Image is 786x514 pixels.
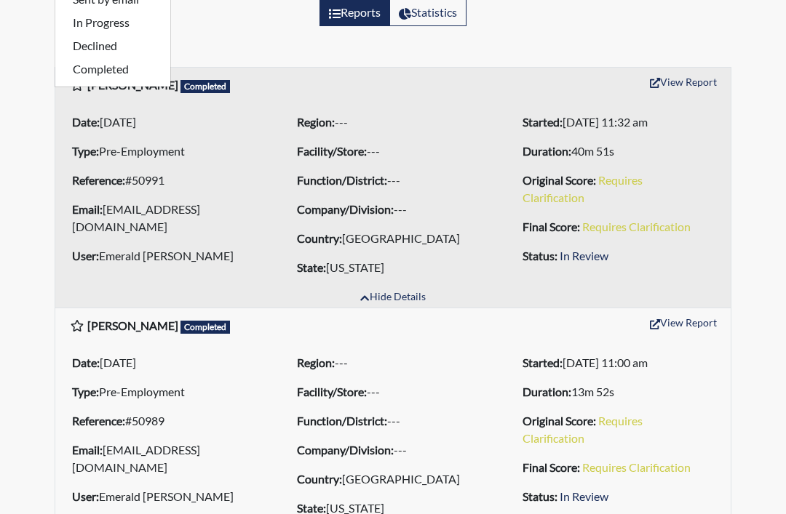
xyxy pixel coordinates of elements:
li: Pre-Employment [66,380,269,403]
b: [PERSON_NAME] [87,318,178,332]
li: [DATE] [66,351,269,374]
span: In Review [560,249,608,262]
li: Emerald [PERSON_NAME] [66,485,269,508]
li: --- [291,140,494,163]
b: Started: [523,356,563,369]
b: Facility/Store: [297,385,367,398]
li: Pre-Employment [66,140,269,163]
b: Email: [72,202,103,216]
b: [PERSON_NAME] [87,78,178,92]
button: Hide Details [354,288,432,308]
li: #50991 [66,169,269,192]
li: #50989 [66,409,269,433]
b: User: [72,489,99,503]
b: Country: [297,472,342,486]
button: Declined [55,34,170,57]
b: Region: [297,115,335,129]
li: [US_STATE] [291,256,494,279]
li: [EMAIL_ADDRESS][DOMAIN_NAME] [66,198,269,238]
li: --- [291,169,494,192]
b: Status: [523,489,557,503]
b: User: [72,249,99,262]
b: Reference: [72,173,125,187]
b: Email: [72,443,103,457]
li: 13m 52s [517,380,720,403]
span: Requires Clarification [582,220,691,233]
b: Status: [523,249,557,262]
b: Company/Division: [297,202,394,216]
b: Final Score: [523,220,580,233]
b: Facility/Store: [297,144,367,158]
button: Completed [55,57,170,81]
span: Requires Clarification [523,173,643,204]
span: Completed [180,321,230,334]
li: [EMAIL_ADDRESS][DOMAIN_NAME] [66,438,269,479]
li: --- [291,351,494,374]
li: [DATE] [66,111,269,134]
b: Function/District: [297,173,387,187]
li: [GEOGRAPHIC_DATA] [291,227,494,250]
b: Country: [297,231,342,245]
button: View Report [643,71,723,93]
li: --- [291,409,494,433]
b: Company/Division: [297,443,394,457]
span: Requires Clarification [582,460,691,474]
b: Region: [297,356,335,369]
b: State: [297,260,326,274]
li: [DATE] 11:00 am [517,351,720,374]
li: --- [291,111,494,134]
b: Type: [72,385,99,398]
span: In Review [560,489,608,503]
li: --- [291,380,494,403]
b: Function/District: [297,414,387,427]
b: Date: [72,115,100,129]
b: Final Score: [523,460,580,474]
button: View Report [643,311,723,334]
h5: Results: 2 [55,38,731,61]
li: --- [291,198,494,221]
b: Original Score: [523,414,596,427]
b: Started: [523,115,563,129]
li: --- [291,438,494,462]
button: In Progress [55,11,170,34]
li: Emerald [PERSON_NAME] [66,244,269,268]
li: [DATE] 11:32 am [517,111,720,134]
b: Date: [72,356,100,369]
b: Duration: [523,144,571,158]
b: Reference: [72,414,125,427]
li: 40m 51s [517,140,720,163]
li: [GEOGRAPHIC_DATA] [291,467,494,491]
b: Original Score: [523,173,596,187]
span: Completed [180,80,230,93]
b: Type: [72,144,99,158]
b: Duration: [523,385,571,398]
